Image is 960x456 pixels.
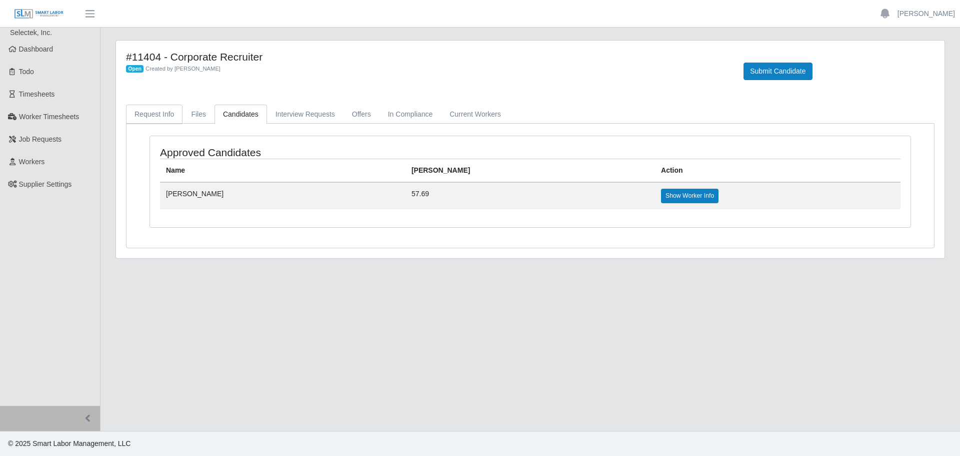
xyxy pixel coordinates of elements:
[126,105,182,124] a: Request Info
[661,189,718,203] a: Show Worker Info
[19,90,55,98] span: Timesheets
[405,159,655,183] th: [PERSON_NAME]
[160,146,460,159] h4: Approved Candidates
[10,29,52,37] span: Selectek, Inc.
[145,66,220,72] span: Created by [PERSON_NAME]
[441,105,509,124] a: Current Workers
[126,51,728,63] h4: #11404 - Corporate Recruiter
[160,182,405,209] td: [PERSON_NAME]
[19,135,62,143] span: Job Requests
[19,180,72,188] span: Supplier Settings
[267,105,343,124] a: Interview Requests
[19,45,53,53] span: Dashboard
[214,105,267,124] a: Candidates
[182,105,214,124] a: Files
[379,105,441,124] a: In Compliance
[19,158,45,166] span: Workers
[19,113,79,121] span: Worker Timesheets
[14,9,64,20] img: SLM Logo
[897,9,955,19] a: [PERSON_NAME]
[743,63,812,80] button: Submit Candidate
[655,159,900,183] th: Action
[8,439,130,447] span: © 2025 Smart Labor Management, LLC
[405,182,655,209] td: 57.69
[126,65,143,73] span: Open
[343,105,379,124] a: Offers
[19,68,34,76] span: Todo
[160,159,405,183] th: Name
